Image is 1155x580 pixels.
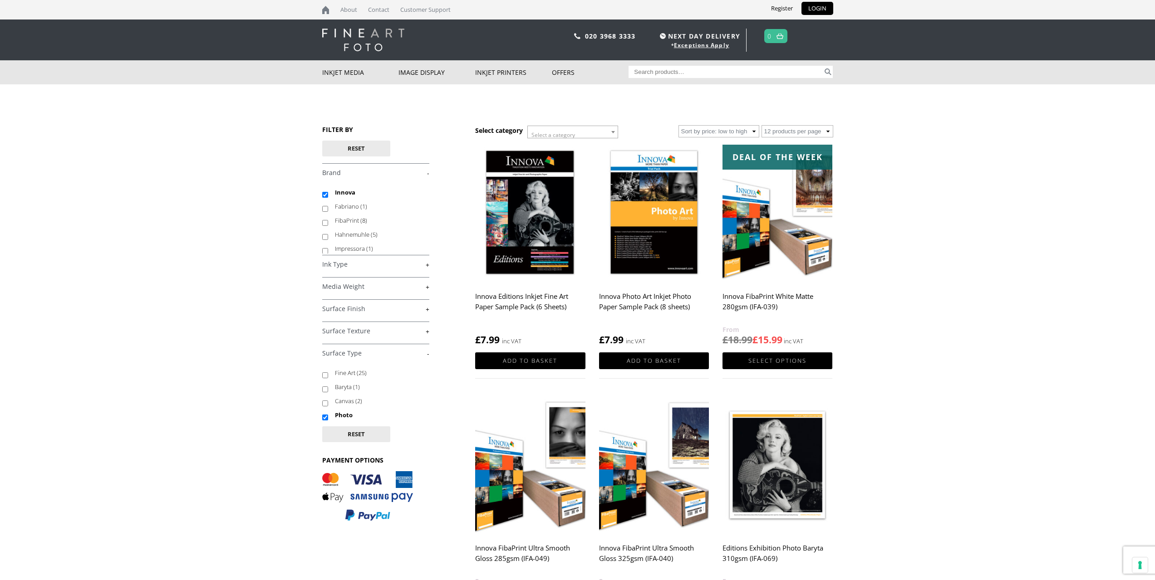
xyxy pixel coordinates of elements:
[335,394,421,408] label: Canvas
[585,32,636,40] a: 020 3968 3333
[777,33,783,39] img: basket.svg
[322,255,429,273] h4: Ink Type
[366,244,373,253] span: (1)
[335,366,421,380] label: Fine Art
[335,228,421,242] label: Hahnemuhle
[335,185,421,200] label: Innova
[801,2,833,15] a: LOGIN
[322,60,399,84] a: Inkjet Media
[767,29,772,43] a: 0
[475,396,585,534] img: Innova FibaPrint Ultra Smooth Gloss 285gsm (IFA-049)
[722,540,832,576] h2: Editions Exhibition Photo Baryta 310gsm (IFA-069)
[722,352,832,369] a: Select options for “Innova FibaPrint White Matte 280gsm (IFA-039)”
[335,408,421,422] label: Photo
[322,29,404,51] img: logo-white.svg
[752,333,782,346] bdi: 15.99
[599,396,709,534] img: Innova FibaPrint Ultra Smooth Gloss 325gsm (IFA-040)
[599,333,605,346] span: £
[475,540,585,576] h2: Innova FibaPrint Ultra Smooth Gloss 285gsm (IFA-049)
[322,260,429,269] a: +
[752,333,758,346] span: £
[599,540,709,576] h2: Innova FibaPrint Ultra Smooth Gloss 325gsm (IFA-040)
[475,60,552,84] a: Inkjet Printers
[322,169,429,177] a: -
[658,31,740,41] span: NEXT DAY DELIVERY
[722,333,728,346] span: £
[599,145,709,346] a: Innova Photo Art Inkjet Photo Paper Sample Pack (8 sheets) £7.99 inc VAT
[322,125,429,134] h3: FILTER BY
[371,230,378,239] span: (5)
[674,41,729,49] a: Exceptions Apply
[322,305,429,313] a: +
[722,288,832,324] h2: Innova FibaPrint White Matte 280gsm (IFA-039)
[531,131,575,139] span: Select a category
[335,214,421,228] label: FibaPrint
[823,66,833,78] button: Search
[475,126,523,135] h3: Select category
[335,242,421,256] label: Impressora
[355,397,362,405] span: (2)
[599,288,709,324] h2: Innova Photo Art Inkjet Photo Paper Sample Pack (8 sheets)
[475,288,585,324] h2: Innova Editions Inkjet Fine Art Paper Sample Pack (6 Sheets)
[678,125,759,137] select: Shop order
[335,380,421,394] label: Baryta
[502,336,521,346] strong: inc VAT
[322,277,429,295] h4: Media Weight
[552,60,629,84] a: Offers
[764,2,800,15] a: Register
[353,383,360,391] span: (1)
[599,145,709,282] img: Innova Photo Art Inkjet Photo Paper Sample Pack (8 sheets)
[475,352,585,369] a: Add to basket: “Innova Editions Inkjet Fine Art Paper Sample Pack (6 Sheets)”
[322,471,413,522] img: PAYMENT OPTIONS
[322,283,429,291] a: +
[599,333,624,346] bdi: 7.99
[722,145,832,346] a: Deal of the week Innova FibaPrint White Matte 280gsm (IFA-039) £18.99£15.99
[599,352,709,369] a: Add to basket: “Innova Photo Art Inkjet Photo Paper Sample Pack (8 sheets)”
[357,369,367,377] span: (25)
[322,322,429,340] h4: Surface Texture
[322,349,429,358] a: -
[360,202,367,210] span: (1)
[322,327,429,336] a: +
[475,145,585,282] img: Innova Editions Inkjet Fine Art Paper Sample Pack (6 Sheets)
[722,333,752,346] bdi: 18.99
[660,33,666,39] img: time.svg
[626,336,645,346] strong: inc VAT
[475,333,500,346] bdi: 7.99
[322,163,429,181] h4: Brand
[722,396,832,534] img: Editions Exhibition Photo Baryta 310gsm (IFA-069)
[322,299,429,317] h4: Surface Finish
[360,216,367,224] span: (8)
[722,145,832,170] div: Deal of the week
[475,145,585,346] a: Innova Editions Inkjet Fine Art Paper Sample Pack (6 Sheets) £7.99 inc VAT
[722,145,832,282] img: Innova FibaPrint White Matte 280gsm (IFA-039)
[398,60,475,84] a: Image Display
[1132,557,1148,573] button: Your consent preferences for tracking technologies
[574,33,580,39] img: phone.svg
[322,141,390,156] button: Reset
[322,344,429,362] h4: Surface Type
[475,333,481,346] span: £
[322,426,390,442] button: Reset
[335,200,421,214] label: Fabriano
[322,456,429,464] h3: PAYMENT OPTIONS
[629,66,823,78] input: Search products…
